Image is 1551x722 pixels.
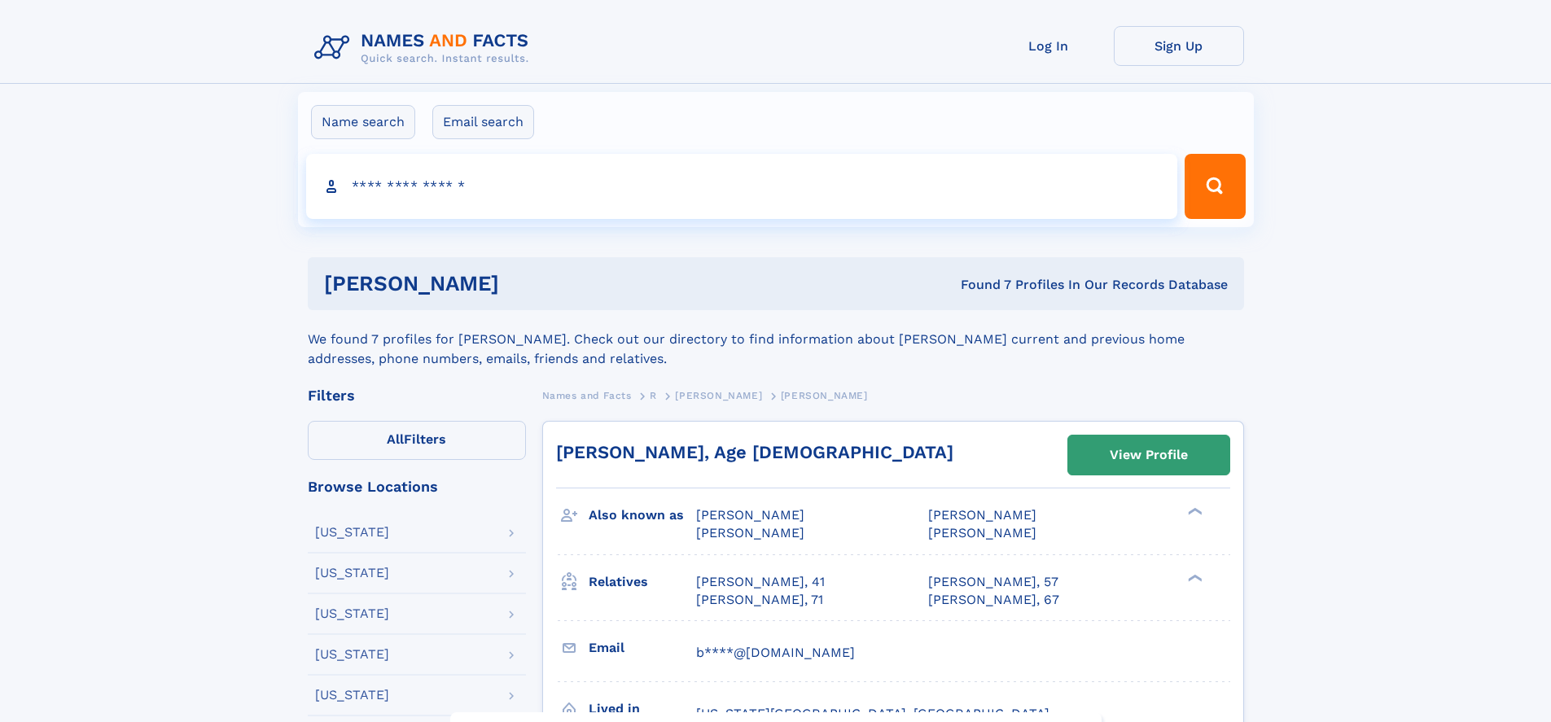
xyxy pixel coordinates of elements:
[308,310,1244,369] div: We found 7 profiles for [PERSON_NAME]. Check out our directory to find information about [PERSON_...
[650,390,657,401] span: R
[1184,506,1203,517] div: ❯
[308,479,526,494] div: Browse Locations
[650,385,657,405] a: R
[1185,154,1245,219] button: Search Button
[696,525,804,540] span: [PERSON_NAME]
[315,567,389,580] div: [US_STATE]
[729,276,1228,294] div: Found 7 Profiles In Our Records Database
[928,573,1058,591] a: [PERSON_NAME], 57
[1110,436,1188,474] div: View Profile
[928,525,1036,540] span: [PERSON_NAME]
[432,105,534,139] label: Email search
[306,154,1178,219] input: search input
[311,105,415,139] label: Name search
[315,648,389,661] div: [US_STATE]
[387,431,404,447] span: All
[928,591,1059,609] a: [PERSON_NAME], 67
[556,442,953,462] a: [PERSON_NAME], Age [DEMOGRAPHIC_DATA]
[696,507,804,523] span: [PERSON_NAME]
[696,706,1049,721] span: [US_STATE][GEOGRAPHIC_DATA], [GEOGRAPHIC_DATA]
[589,634,696,662] h3: Email
[589,568,696,596] h3: Relatives
[315,689,389,702] div: [US_STATE]
[696,573,825,591] a: [PERSON_NAME], 41
[675,385,762,405] a: [PERSON_NAME]
[308,26,542,70] img: Logo Names and Facts
[589,501,696,529] h3: Also known as
[315,526,389,539] div: [US_STATE]
[315,607,389,620] div: [US_STATE]
[1114,26,1244,66] a: Sign Up
[675,390,762,401] span: [PERSON_NAME]
[1068,435,1229,475] a: View Profile
[928,507,1036,523] span: [PERSON_NAME]
[696,591,823,609] a: [PERSON_NAME], 71
[984,26,1114,66] a: Log In
[308,421,526,460] label: Filters
[542,385,632,405] a: Names and Facts
[324,273,730,294] h1: [PERSON_NAME]
[781,390,868,401] span: [PERSON_NAME]
[308,388,526,403] div: Filters
[1184,572,1203,583] div: ❯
